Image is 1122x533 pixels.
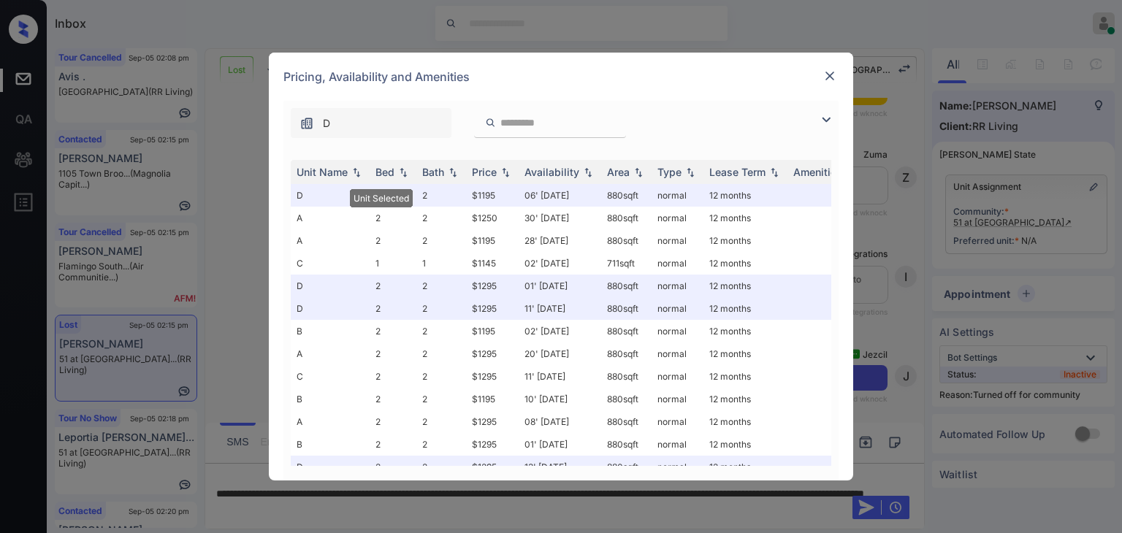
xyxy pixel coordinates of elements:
[703,207,787,229] td: 12 months
[396,167,411,177] img: sorting
[375,166,394,178] div: Bed
[519,410,601,433] td: 08' [DATE]
[652,229,703,252] td: normal
[297,166,348,178] div: Unit Name
[370,275,416,297] td: 2
[370,252,416,275] td: 1
[652,365,703,388] td: normal
[652,297,703,320] td: normal
[519,252,601,275] td: 02' [DATE]
[446,167,460,177] img: sorting
[370,229,416,252] td: 2
[601,342,652,365] td: 880 sqft
[652,275,703,297] td: normal
[652,342,703,365] td: normal
[601,320,652,342] td: 880 sqft
[291,365,370,388] td: C
[581,167,595,177] img: sorting
[652,456,703,478] td: normal
[683,167,698,177] img: sorting
[519,388,601,410] td: 10' [DATE]
[291,410,370,433] td: A
[519,275,601,297] td: 01' [DATE]
[466,388,519,410] td: $1195
[291,184,370,207] td: D
[370,365,416,388] td: 2
[703,252,787,275] td: 12 months
[370,342,416,365] td: 2
[416,252,466,275] td: 1
[703,365,787,388] td: 12 months
[291,297,370,320] td: D
[416,365,466,388] td: 2
[416,342,466,365] td: 2
[416,388,466,410] td: 2
[519,320,601,342] td: 02' [DATE]
[466,365,519,388] td: $1295
[703,433,787,456] td: 12 months
[291,320,370,342] td: B
[601,388,652,410] td: 880 sqft
[703,229,787,252] td: 12 months
[422,166,444,178] div: Bath
[370,433,416,456] td: 2
[601,229,652,252] td: 880 sqft
[652,320,703,342] td: normal
[703,320,787,342] td: 12 months
[657,166,682,178] div: Type
[466,320,519,342] td: $1195
[416,275,466,297] td: 2
[607,166,630,178] div: Area
[370,388,416,410] td: 2
[524,166,579,178] div: Availability
[703,410,787,433] td: 12 months
[291,456,370,478] td: D
[652,207,703,229] td: normal
[703,297,787,320] td: 12 months
[291,433,370,456] td: B
[299,116,314,131] img: icon-zuma
[519,456,601,478] td: 13' [DATE]
[601,184,652,207] td: 880 sqft
[466,456,519,478] td: $1295
[291,229,370,252] td: A
[823,69,837,83] img: close
[416,456,466,478] td: 2
[601,297,652,320] td: 880 sqft
[466,342,519,365] td: $1295
[416,229,466,252] td: 2
[370,297,416,320] td: 2
[519,342,601,365] td: 20' [DATE]
[416,184,466,207] td: 2
[323,115,330,131] span: D
[703,184,787,207] td: 12 months
[291,207,370,229] td: A
[291,342,370,365] td: A
[370,320,416,342] td: 2
[793,166,842,178] div: Amenities
[466,433,519,456] td: $1295
[466,275,519,297] td: $1295
[703,456,787,478] td: 12 months
[652,184,703,207] td: normal
[466,252,519,275] td: $1145
[370,184,416,207] td: 2
[472,166,497,178] div: Price
[652,252,703,275] td: normal
[466,297,519,320] td: $1295
[519,229,601,252] td: 28' [DATE]
[416,433,466,456] td: 2
[601,433,652,456] td: 880 sqft
[466,229,519,252] td: $1195
[466,410,519,433] td: $1295
[291,275,370,297] td: D
[601,456,652,478] td: 880 sqft
[601,207,652,229] td: 880 sqft
[291,252,370,275] td: C
[416,297,466,320] td: 2
[519,365,601,388] td: 11' [DATE]
[767,167,782,177] img: sorting
[466,207,519,229] td: $1250
[601,275,652,297] td: 880 sqft
[416,320,466,342] td: 2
